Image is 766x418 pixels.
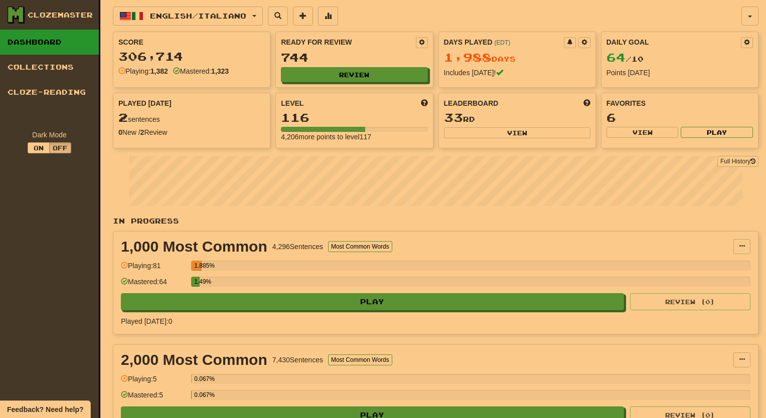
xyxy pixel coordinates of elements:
[121,374,186,390] div: Playing: 5
[8,130,91,140] div: Dark Mode
[211,67,229,75] strong: 1,323
[444,50,492,64] span: 1,988
[606,98,753,108] div: Favorites
[118,50,265,63] div: 306,714
[49,142,71,153] button: Off
[28,142,50,153] button: On
[121,261,186,277] div: Playing: 81
[293,7,313,26] button: Add sentence to collection
[328,241,392,252] button: Most Common Words
[272,242,323,252] div: 4,296 Sentences
[606,55,644,63] span: / 10
[606,68,753,78] div: Points [DATE]
[421,98,428,108] span: Score more points to level up
[281,111,427,124] div: 116
[28,10,93,20] div: Clozemaster
[121,317,172,325] span: Played [DATE]: 0
[681,127,753,138] button: Play
[118,128,122,136] strong: 0
[318,7,338,26] button: More stats
[118,110,128,124] span: 2
[140,128,144,136] strong: 2
[118,66,168,76] div: Playing:
[606,50,626,64] span: 64
[281,37,415,47] div: Ready for Review
[717,156,758,167] a: Full History
[121,390,186,406] div: Mastered: 5
[121,293,624,310] button: Play
[328,354,392,365] button: Most Common Words
[444,98,499,108] span: Leaderboard
[150,67,168,75] strong: 1,382
[272,355,323,365] div: 7,430 Sentences
[630,293,750,310] button: Review (0)
[194,277,199,287] div: 1.49%
[444,111,590,124] div: rd
[173,66,229,76] div: Mastered:
[113,7,263,26] button: English/Italiano
[606,111,753,124] div: 6
[444,127,590,138] button: View
[121,239,267,254] div: 1,000 Most Common
[444,37,564,47] div: Days Played
[268,7,288,26] button: Search sentences
[194,261,202,271] div: 1.885%
[606,127,679,138] button: View
[121,352,267,367] div: 2,000 Most Common
[118,98,172,108] span: Played [DATE]
[281,98,303,108] span: Level
[118,111,265,124] div: sentences
[494,39,510,46] a: (EDT)
[118,37,265,47] div: Score
[444,110,463,124] span: 33
[113,216,758,226] p: In Progress
[444,51,590,64] div: Day s
[606,37,741,48] div: Daily Goal
[281,132,427,142] div: 4,206 more points to level 117
[150,12,246,20] span: English / Italiano
[121,277,186,293] div: Mastered: 64
[281,51,427,64] div: 744
[7,404,83,414] span: Open feedback widget
[583,98,590,108] span: This week in points, UTC
[118,127,265,137] div: New / Review
[444,68,590,78] div: Includes [DATE]!
[281,67,427,82] button: Review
